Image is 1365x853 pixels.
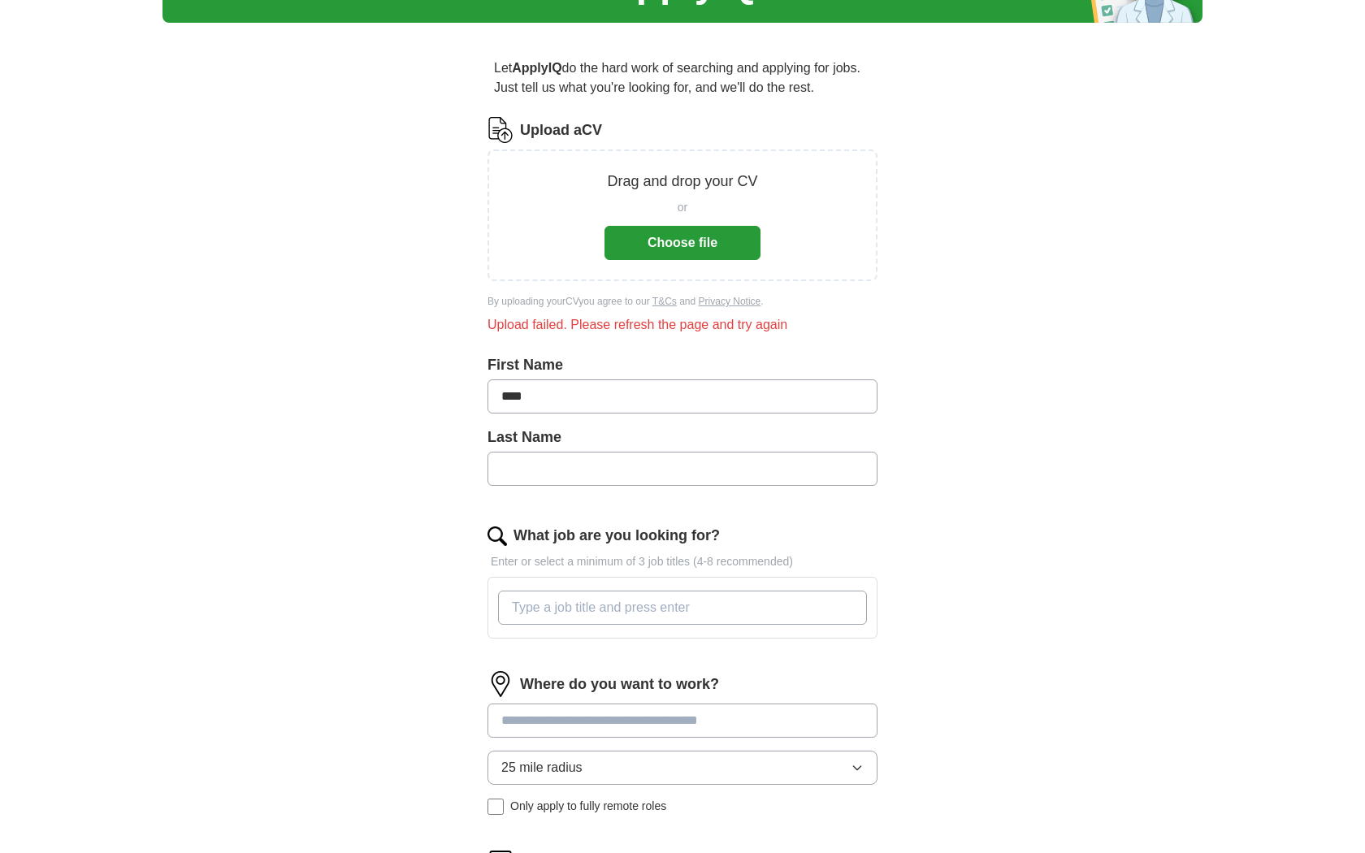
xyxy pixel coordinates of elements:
span: Only apply to fully remote roles [510,798,666,815]
label: Last Name [487,426,877,448]
label: Upload a CV [520,119,602,141]
button: Choose file [604,226,760,260]
div: Upload failed. Please refresh the page and try again [487,315,877,335]
img: CV Icon [487,117,513,143]
img: search.png [487,526,507,546]
strong: ApplyIQ [512,61,561,75]
label: Where do you want to work? [520,673,719,695]
button: 25 mile radius [487,751,877,785]
div: By uploading your CV you agree to our and . [487,294,877,309]
input: Only apply to fully remote roles [487,799,504,815]
a: T&Cs [652,296,677,307]
p: Let do the hard work of searching and applying for jobs. Just tell us what you're looking for, an... [487,52,877,104]
input: Type a job title and press enter [498,591,867,625]
span: 25 mile radius [501,758,583,777]
label: First Name [487,354,877,376]
p: Enter or select a minimum of 3 job titles (4-8 recommended) [487,553,877,570]
p: Drag and drop your CV [607,171,757,193]
img: location.png [487,671,513,697]
span: or [678,199,687,216]
label: What job are you looking for? [513,525,720,547]
a: Privacy Notice [699,296,761,307]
